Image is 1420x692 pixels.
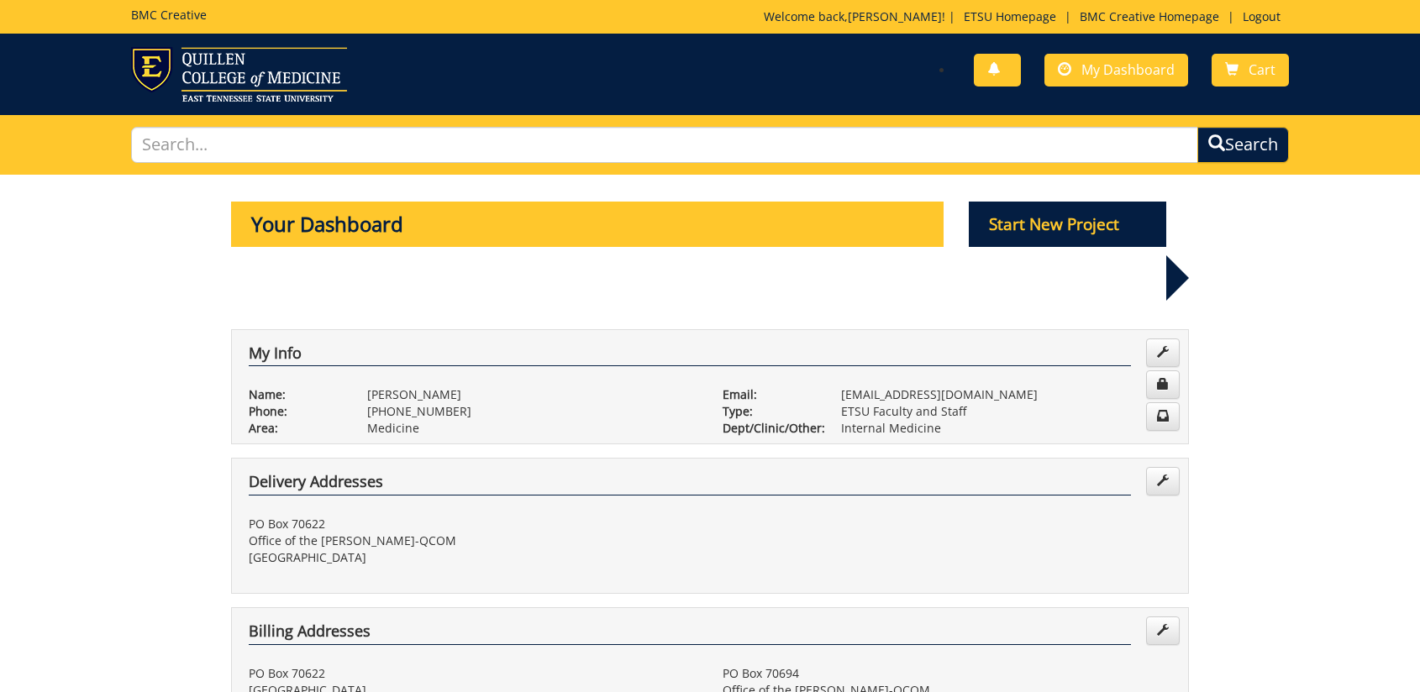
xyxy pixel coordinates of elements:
a: Logout [1234,8,1289,24]
a: My Dashboard [1044,54,1188,86]
a: Start New Project [969,218,1167,233]
p: [PERSON_NAME] [367,386,697,403]
a: Change Communication Preferences [1146,402,1180,431]
p: Email: [723,386,816,403]
a: BMC Creative Homepage [1071,8,1228,24]
p: Your Dashboard [231,202,944,247]
p: Medicine [367,420,697,437]
p: ETSU Faculty and Staff [841,403,1171,420]
a: Edit Addresses [1146,467,1180,495]
h4: My Info [249,345,1131,367]
button: Search [1197,127,1289,163]
p: PO Box 70694 [723,665,1171,682]
p: Office of the [PERSON_NAME]-QCOM [249,532,697,549]
p: Start New Project [969,202,1167,247]
a: Cart [1212,54,1289,86]
p: PO Box 70622 [249,516,697,532]
p: [PHONE_NUMBER] [367,403,697,420]
a: [PERSON_NAME] [848,8,942,24]
h4: Delivery Addresses [249,474,1131,495]
h4: Billing Addresses [249,623,1131,645]
span: Cart [1249,60,1275,79]
img: ETSU logo [131,47,347,102]
a: ETSU Homepage [955,8,1065,24]
h5: BMC Creative [131,8,207,21]
p: Type: [723,403,816,420]
p: Dept/Clinic/Other: [723,420,816,437]
p: Name: [249,386,342,403]
p: Phone: [249,403,342,420]
a: Edit Info [1146,338,1180,367]
a: Edit Addresses [1146,616,1180,645]
p: Area: [249,420,342,437]
input: Search... [131,127,1198,163]
p: Welcome back, ! | | | [764,8,1289,25]
a: Change Password [1146,370,1180,399]
p: [GEOGRAPHIC_DATA] [249,549,697,566]
p: PO Box 70622 [249,665,697,682]
p: [EMAIL_ADDRESS][DOMAIN_NAME] [841,386,1171,403]
p: Internal Medicine [841,420,1171,437]
span: My Dashboard [1081,60,1175,79]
